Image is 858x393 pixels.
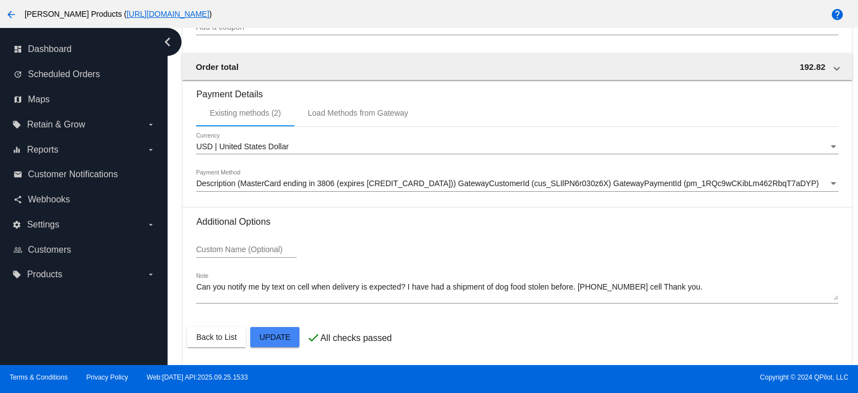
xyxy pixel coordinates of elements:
a: Web:[DATE] API:2025.09.25.1533 [147,373,248,381]
mat-icon: arrow_back [4,8,18,21]
span: Maps [28,94,50,105]
mat-select: Payment Method [196,179,838,188]
mat-icon: check [307,331,320,344]
div: Existing methods (2) [209,108,281,117]
mat-select: Currency [196,143,838,151]
span: Scheduled Orders [28,69,100,79]
a: [URL][DOMAIN_NAME] [127,10,209,18]
span: Description (MasterCard ending in 3806 (expires [CREDIT_CARD_DATA])) GatewayCustomerId (cus_SLIlP... [196,179,818,188]
a: Privacy Policy [87,373,128,381]
i: update [13,70,22,79]
span: [PERSON_NAME] Products ( ) [25,10,212,18]
i: chevron_left [159,33,177,51]
i: arrow_drop_down [146,220,155,229]
mat-expansion-panel-header: Order total 192.82 [182,53,852,80]
a: map Maps [13,91,155,108]
span: Customers [28,245,71,255]
a: dashboard Dashboard [13,40,155,58]
i: arrow_drop_down [146,145,155,154]
span: Products [27,269,62,280]
p: All checks passed [320,333,392,343]
i: arrow_drop_down [146,270,155,279]
span: Order total [196,62,239,72]
span: USD | United States Dollar [196,142,288,151]
span: Reports [27,145,58,155]
a: share Webhooks [13,191,155,209]
span: 192.82 [800,62,826,72]
mat-icon: help [831,8,844,21]
i: map [13,95,22,104]
span: Retain & Grow [27,120,85,130]
span: Back to List [196,333,236,342]
span: Customer Notifications [28,169,118,179]
button: Update [250,327,299,347]
i: arrow_drop_down [146,120,155,129]
i: email [13,170,22,179]
i: equalizer [12,145,21,154]
span: Settings [27,220,59,230]
i: local_offer [12,120,21,129]
i: local_offer [12,270,21,279]
a: Terms & Conditions [9,373,68,381]
input: Custom Name (Optional) [196,245,297,254]
h3: Payment Details [196,81,838,100]
span: Update [259,333,290,342]
span: Webhooks [28,195,70,205]
i: settings [12,220,21,229]
h3: Additional Options [196,216,838,227]
i: people_outline [13,245,22,254]
button: Back to List [187,327,245,347]
a: update Scheduled Orders [13,65,155,83]
a: people_outline Customers [13,241,155,259]
span: Copyright © 2024 QPilot, LLC [438,373,849,381]
i: dashboard [13,45,22,54]
a: email Customer Notifications [13,165,155,183]
span: Dashboard [28,44,71,54]
div: Load Methods from Gateway [308,108,408,117]
i: share [13,195,22,204]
